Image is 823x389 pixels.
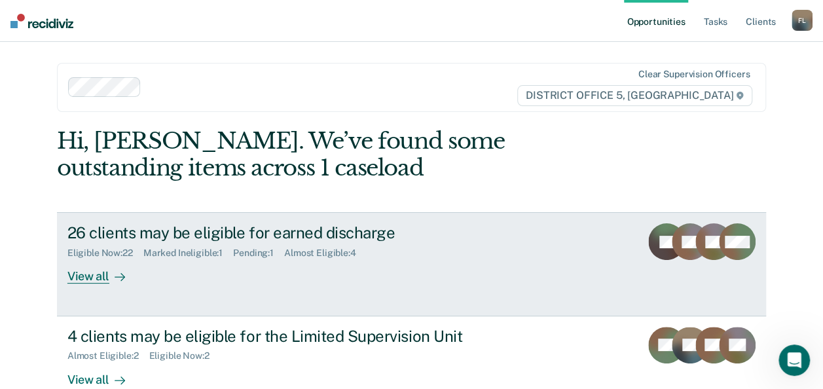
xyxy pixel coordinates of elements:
div: View all [67,361,141,387]
div: Hi, [PERSON_NAME]. We’ve found some outstanding items across 1 caseload [57,128,625,181]
img: Recidiviz [10,14,73,28]
iframe: Intercom live chat [778,344,810,376]
div: Almost Eligible : 4 [284,248,367,259]
span: DISTRICT OFFICE 5, [GEOGRAPHIC_DATA] [517,85,752,106]
div: Pending : 1 [233,248,284,259]
div: F L [792,10,813,31]
div: 26 clients may be eligible for earned discharge [67,223,527,242]
div: 4 clients may be eligible for the Limited Supervision Unit [67,327,527,346]
div: Clear supervision officers [638,69,750,80]
div: Eligible Now : 2 [149,350,220,361]
button: FL [792,10,813,31]
div: Almost Eligible : 2 [67,350,149,361]
div: Eligible Now : 22 [67,248,143,259]
div: View all [67,259,141,284]
div: Marked Ineligible : 1 [143,248,233,259]
a: 26 clients may be eligible for earned dischargeEligible Now:22Marked Ineligible:1Pending:1Almost ... [57,212,766,316]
